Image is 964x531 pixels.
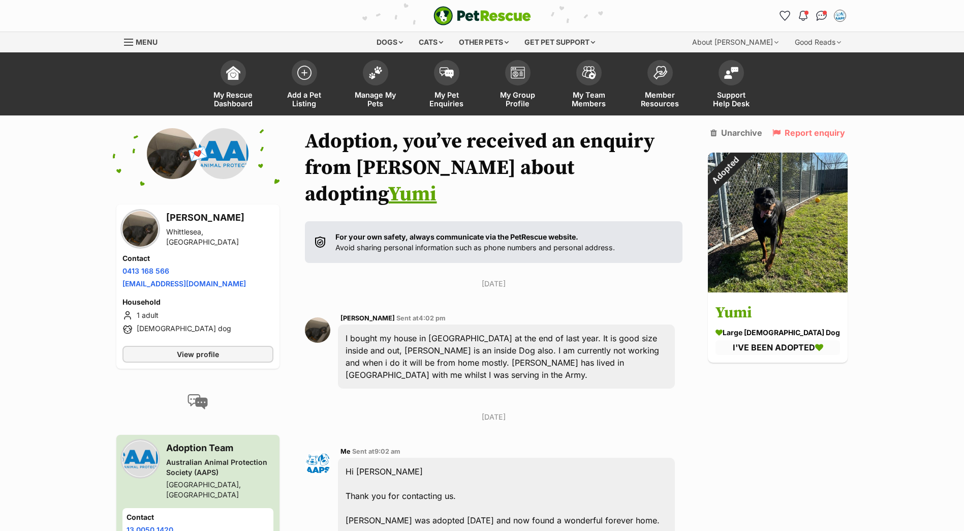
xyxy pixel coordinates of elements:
[369,32,410,52] div: Dogs
[708,294,848,363] a: Yumi large [DEMOGRAPHIC_DATA] Dog I'VE BEEN ADOPTED
[375,448,400,455] span: 9:02 am
[511,67,525,79] img: group-profile-icon-3fa3cf56718a62981997c0bc7e787c4b2cf8bcc04b72c1350f741eb67cf2f40e.svg
[147,128,198,179] img: David profile pic
[388,182,437,207] a: Yumi
[777,8,793,24] a: Favourites
[566,91,612,108] span: My Team Members
[708,284,848,294] a: Adopted
[353,91,398,108] span: Manage My Pets
[122,211,158,247] img: David profile pic
[368,66,383,79] img: manage-my-pets-icon-02211641906a0b7f246fdf0571729dbe1e7629f14944591b6c1af311fb30b64b.svg
[136,38,158,46] span: Menu
[788,32,848,52] div: Good Reads
[166,227,274,247] div: Whittlesea, [GEOGRAPHIC_DATA]
[282,91,327,108] span: Add a Pet Listing
[166,441,274,455] h3: Adoption Team
[352,448,400,455] span: Sent at
[166,211,274,225] h3: [PERSON_NAME]
[424,91,470,108] span: My Pet Enquiries
[396,314,446,322] span: Sent at
[166,457,274,478] div: Australian Animal Protection Society (AAPS)
[440,67,454,78] img: pet-enquiries-icon-7e3ad2cf08bfb03b45e93fb7055b45f3efa6380592205ae92323e6603595dc1f.svg
[772,128,845,137] a: Report enquiry
[832,8,848,24] button: My account
[411,55,482,115] a: My Pet Enquiries
[710,128,762,137] a: Unarchive
[188,394,208,409] img: conversation-icon-4a6f8262b818ee0b60e3300018af0b2d0b884aa5de6e9bcb8d3d4eeb1a70a7c4.svg
[340,55,411,115] a: Manage My Pets
[716,328,840,338] div: large [DEMOGRAPHIC_DATA] Dog
[777,8,848,24] ul: Account quick links
[795,8,812,24] button: Notifications
[637,91,683,108] span: Member Resources
[340,448,351,455] span: Me
[433,6,531,25] img: logo-e224e6f780fb5917bec1dbf3a21bbac754714ae5b6737aabdf751b685950b380.svg
[452,32,516,52] div: Other pets
[482,55,553,115] a: My Group Profile
[305,411,682,422] p: [DATE]
[835,11,845,21] img: Adoption Team profile pic
[412,32,450,52] div: Cats
[166,480,274,500] div: [GEOGRAPHIC_DATA], [GEOGRAPHIC_DATA]
[695,139,757,201] div: Adopted
[122,297,274,307] h4: Household
[724,67,738,79] img: help-desk-icon-fdf02630f3aa405de69fd3d07c3f3aa587a6932b1a1747fa1d2bba05be0121f9.svg
[305,278,682,289] p: [DATE]
[814,8,830,24] a: Conversations
[685,32,786,52] div: About [PERSON_NAME]
[122,267,169,275] a: 0413 168 566
[696,55,767,115] a: Support Help Desk
[340,314,395,322] span: [PERSON_NAME]
[433,6,531,25] a: PetRescue
[335,231,615,253] p: Avoid sharing personal information such as phone numbers and personal address.
[122,441,158,477] img: Australian Animal Protection Society (AAPS) profile pic
[582,66,596,79] img: team-members-icon-5396bd8760b3fe7c0b43da4ab00e1e3bb1a5d9ba89233759b79545d2d3fc5d0d.svg
[198,55,269,115] a: My Rescue Dashboard
[124,32,165,50] a: Menu
[122,253,274,263] h4: Contact
[122,279,246,288] a: [EMAIL_ADDRESS][DOMAIN_NAME]
[297,66,312,80] img: add-pet-listing-icon-0afa8454b4691262ce3f59096e99ab1cd57d4a30225e0717b998d2c9b9846f56.svg
[816,11,827,21] img: chat-41dd97257d64d25036548639549fe6c8038ab92f7586957e7f3b1b290dea8141.svg
[122,346,274,363] a: View profile
[799,11,807,21] img: notifications-46538b983faf8c2785f20acdc204bb7945ddae34d4c08c2a6579f10ce5e182be.svg
[127,512,270,522] h4: Contact
[177,349,219,360] span: View profile
[338,324,675,389] div: I bought my house in [GEOGRAPHIC_DATA] at the end of last year. It is good size inside and out, [...
[716,302,840,325] h3: Yumi
[419,314,446,322] span: 4:02 pm
[269,55,340,115] a: Add a Pet Listing
[708,153,848,292] img: Yumi
[305,451,330,476] img: Adoption Team profile pic
[186,143,209,165] span: 💌
[226,66,240,80] img: dashboard-icon-eb2f2d2d3e046f16d808141f083e7271f6b2e854fb5c12c21221c1fb7104beca.svg
[653,66,667,79] img: member-resources-icon-8e73f808a243e03378d46382f2149f9095a855e16c252ad45f914b54edf8863c.svg
[122,309,274,321] li: 1 adult
[210,91,256,108] span: My Rescue Dashboard
[305,128,682,208] h1: Adoption, you’ve received an enquiry from [PERSON_NAME] about adopting
[553,55,625,115] a: My Team Members
[198,128,248,179] img: Australian Animal Protection Society (AAPS) profile pic
[495,91,541,108] span: My Group Profile
[122,323,274,336] li: [DEMOGRAPHIC_DATA] dog
[716,341,840,355] div: I'VE BEEN ADOPTED
[335,232,578,241] strong: For your own safety, always communicate via the PetRescue website.
[305,317,330,343] img: David profile pic
[517,32,602,52] div: Get pet support
[708,91,754,108] span: Support Help Desk
[625,55,696,115] a: Member Resources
